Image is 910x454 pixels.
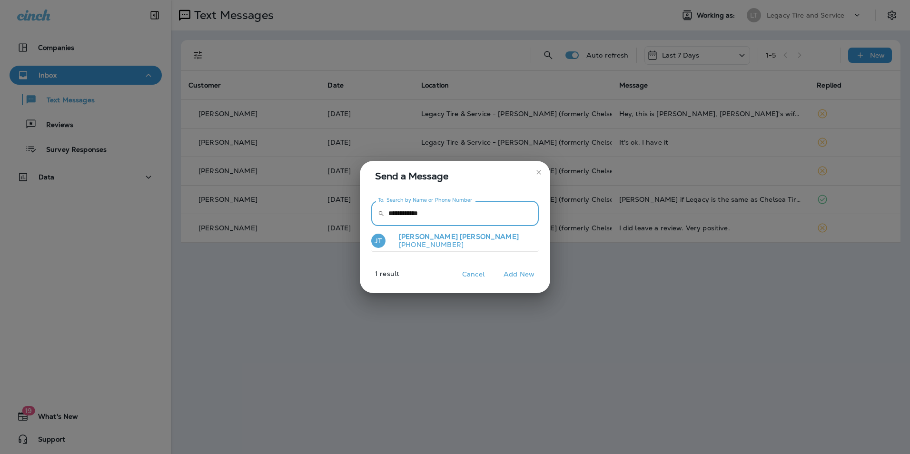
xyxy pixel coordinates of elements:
[378,197,473,204] label: To: Search by Name or Phone Number
[455,267,491,282] button: Cancel
[399,232,458,241] span: [PERSON_NAME]
[460,232,519,241] span: [PERSON_NAME]
[356,270,399,285] p: 1 result
[371,230,539,252] button: JT[PERSON_NAME] [PERSON_NAME][PHONE_NUMBER]
[499,267,539,282] button: Add New
[375,168,539,184] span: Send a Message
[371,234,386,248] div: JT
[531,165,546,180] button: close
[391,241,519,248] p: [PHONE_NUMBER]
